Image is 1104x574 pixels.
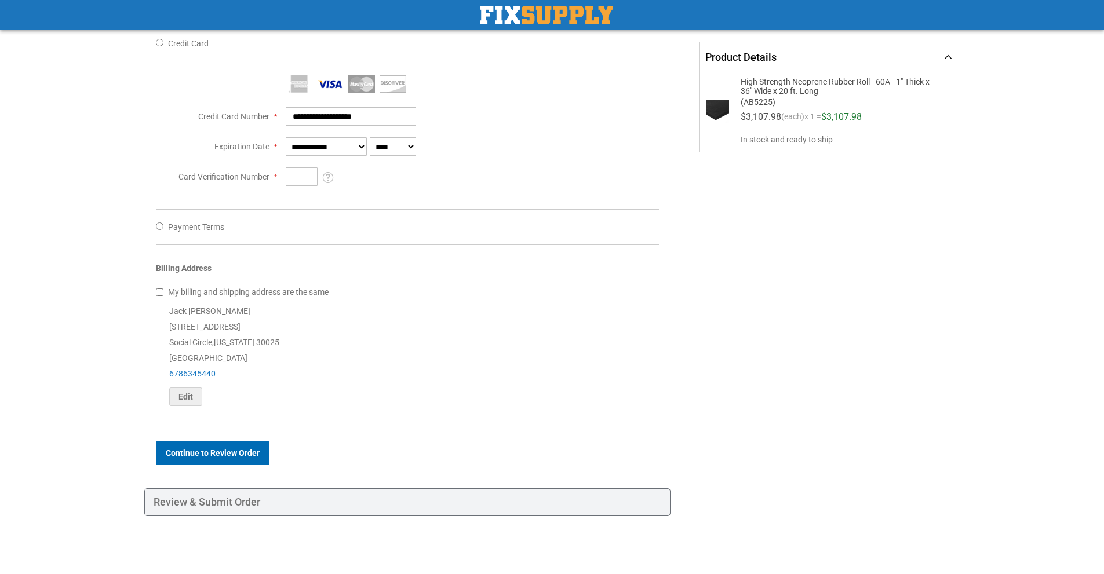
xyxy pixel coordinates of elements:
[741,111,781,122] span: $3,107.98
[706,100,729,123] img: High Strength Neoprene Rubber Roll - 60A - 1" Thick x 36" Wide x 20 ft. Long
[144,488,671,516] div: Review & Submit Order
[741,77,935,96] span: High Strength Neoprene Rubber Roll - 60A - 1" Thick x 36" Wide x 20 ft. Long
[480,6,613,24] a: store logo
[198,112,269,121] span: Credit Card Number
[348,75,375,93] img: MasterCard
[480,6,613,24] img: Fix Industrial Supply
[178,172,269,181] span: Card Verification Number
[286,75,312,93] img: American Express
[166,448,260,458] span: Continue to Review Order
[156,262,660,280] div: Billing Address
[169,387,202,406] button: Edit
[178,392,193,401] span: Edit
[705,51,777,63] span: Product Details
[156,304,660,406] div: Jack [PERSON_NAME] [STREET_ADDRESS] Social Circle , 30025 [GEOGRAPHIC_DATA]
[804,112,821,126] span: x 1 =
[741,96,935,107] span: (AB5225)
[317,75,344,93] img: Visa
[214,338,254,347] span: [US_STATE]
[380,75,406,93] img: Discover
[781,112,804,126] span: (each)
[821,111,862,122] span: $3,107.98
[156,441,269,465] button: Continue to Review Order
[214,142,269,151] span: Expiration Date
[168,287,329,297] span: My billing and shipping address are the same
[168,222,224,232] span: Payment Terms
[741,134,950,145] span: In stock and ready to ship
[169,369,216,378] a: 6786345440
[168,39,209,48] span: Credit Card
